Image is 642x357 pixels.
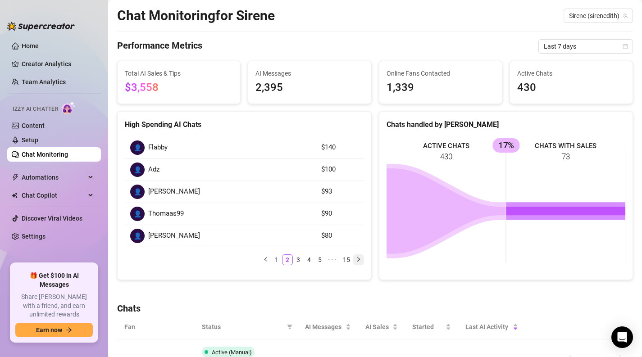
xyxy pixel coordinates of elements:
span: Total AI Sales & Tips [125,68,233,78]
li: Next 5 Pages [325,254,340,265]
a: 15 [340,255,353,265]
a: Creator Analytics [22,57,94,71]
h2: Chat Monitoring for Sirene [117,7,275,24]
span: Active Chats [517,68,625,78]
span: Chat Copilot [22,188,86,203]
span: right [356,257,361,262]
span: 430 [517,79,625,96]
li: 2 [282,254,293,265]
span: Sirene (sirenedith) [569,9,628,23]
a: 3 [293,255,303,265]
span: 1,339 [387,79,495,96]
span: AI Messages [255,68,364,78]
li: 5 [314,254,325,265]
span: thunderbolt [12,174,19,181]
span: AI Messages [305,322,344,332]
span: Active (Manual) [212,349,252,356]
a: Discover Viral Videos [22,215,82,222]
span: 🎁 Get $100 in AI Messages [15,271,93,289]
th: Started [405,315,458,339]
span: Last AI Activity [465,322,511,332]
li: 3 [293,254,304,265]
button: left [260,254,271,265]
article: $140 [321,142,358,153]
span: Share [PERSON_NAME] with a friend, and earn unlimited rewards [15,293,93,319]
img: logo-BBDzfeDw.svg [7,22,75,31]
span: Izzy AI Chatter [13,105,58,113]
div: 👤 [130,163,145,177]
a: 5 [315,255,325,265]
span: Adz [148,164,159,175]
img: AI Chatter [62,101,76,114]
li: Next Page [353,254,364,265]
div: 👤 [130,140,145,155]
span: Flabby [148,142,168,153]
span: [PERSON_NAME] [148,230,200,241]
li: 1 [271,254,282,265]
li: Previous Page [260,254,271,265]
span: [PERSON_NAME] [148,186,200,197]
a: 4 [304,255,314,265]
a: 2 [282,255,292,265]
span: left [263,257,269,262]
div: 👤 [130,207,145,221]
span: 2,395 [255,79,364,96]
div: 👤 [130,185,145,199]
span: arrow-right [66,327,72,333]
span: Earn now [36,326,62,334]
a: Content [22,122,45,129]
a: Home [22,42,39,50]
div: 👤 [130,229,145,243]
th: Last AI Activity [458,315,525,339]
span: Last 7 days [544,40,628,53]
a: Team Analytics [22,78,66,86]
h4: Chats [117,302,633,315]
article: $93 [321,186,358,197]
img: Chat Copilot [12,192,18,199]
a: Setup [22,136,38,144]
article: $90 [321,208,358,219]
span: team [623,13,628,18]
article: $80 [321,230,358,241]
span: Thomaas99 [148,208,184,219]
span: Started [412,322,444,332]
span: Automations [22,170,86,185]
button: right [353,254,364,265]
div: Chats handled by [PERSON_NAME] [387,119,626,130]
div: Open Intercom Messenger [611,326,633,348]
span: filter [287,324,292,330]
span: Status [202,322,283,332]
div: High Spending AI Chats [125,119,364,130]
button: Earn nowarrow-right [15,323,93,337]
span: calendar [623,44,628,49]
span: $3,558 [125,81,159,94]
span: AI Sales [365,322,391,332]
span: Online Fans Contacted [387,68,495,78]
a: Chat Monitoring [22,151,68,158]
a: 1 [272,255,282,265]
article: $100 [321,164,358,175]
span: ••• [325,254,340,265]
h4: Performance Metrics [117,39,202,54]
th: Fan [117,315,195,339]
th: AI Sales [358,315,405,339]
th: AI Messages [298,315,358,339]
span: filter [285,320,294,334]
a: Settings [22,233,46,240]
